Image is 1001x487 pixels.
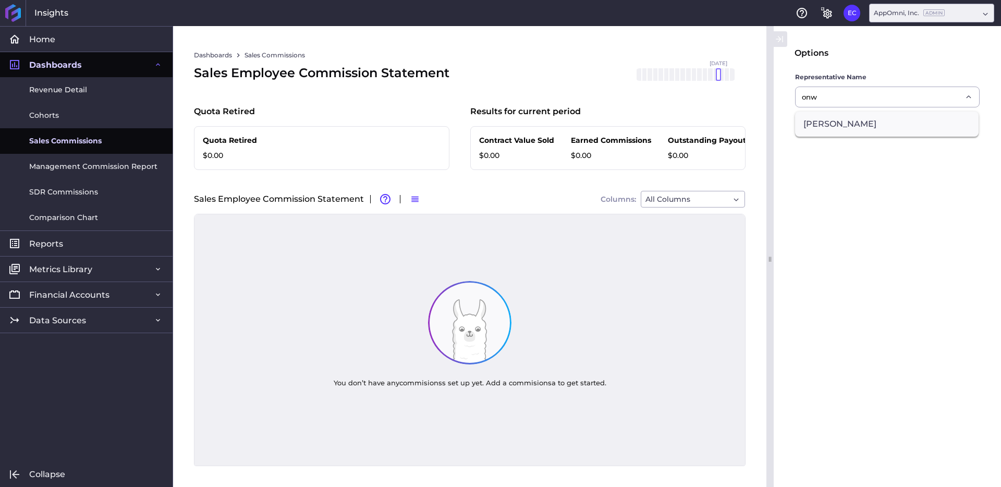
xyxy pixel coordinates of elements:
p: $0.00 [668,150,746,161]
p: Results for current period [470,105,581,118]
p: Quota Retired [194,105,255,118]
a: Dashboards [194,51,232,60]
p: $0.00 [479,150,554,161]
button: User Menu [844,5,860,21]
p: $0.00 [203,150,271,161]
span: Data Sources [29,315,86,326]
span: David Onwukwe [795,112,979,137]
div: Sales Employee Commission Statement [194,64,449,82]
span: Reports [29,238,63,249]
div: Sales Employee Commission Statement [194,191,746,208]
div: You don’t have any commisions s set up yet. Add a commisions a to get started. [321,366,619,399]
div: Dropdown select [869,4,994,22]
span: [DATE] [710,61,727,88]
p: Outstanding Payout [668,135,746,146]
span: Columns: [601,196,636,203]
div: AppOmni, Inc. [874,8,945,18]
span: Earned Month [203,220,258,229]
span: Sales Rep E-mail [594,220,657,229]
span: Comparison Chart [29,212,98,223]
button: General Settings [819,5,835,21]
span: All Columns [645,193,690,205]
ins: Admin [923,9,945,16]
span: Revenue Detail [29,84,87,95]
p: $0.00 [571,150,651,161]
span: Financial Accounts [29,289,109,300]
span: Collapse [29,469,65,480]
p: Quota Retired [203,135,271,146]
a: Sales Commissions [245,51,305,60]
span: Representative Name [795,72,866,82]
button: Help [794,5,810,21]
span: Management Commission Report [29,161,157,172]
div: Dropdown select [795,87,980,107]
p: Contract Value Sold [479,135,554,146]
span: Home [29,34,55,45]
span: Sales Commissions [29,136,102,147]
span: SDR Commissions [29,187,98,198]
span: Metrics Library [29,264,92,275]
input: Select Rep Name [802,91,819,103]
span: Payout Month [333,220,387,229]
span: Dashboards [29,59,82,70]
span: Cohorts [29,110,59,121]
div: Dropdown select [641,191,745,208]
span: Customer [724,220,762,229]
div: Options [795,47,828,59]
span: Commission Event [463,220,534,229]
p: Earned Commissions [571,135,651,146]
